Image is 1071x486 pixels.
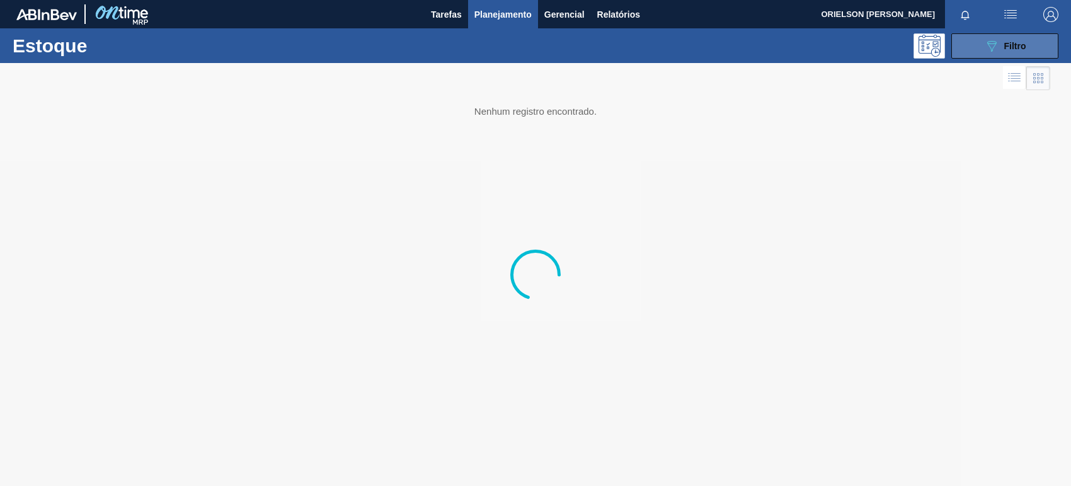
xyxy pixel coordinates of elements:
[544,7,585,22] span: Gerencial
[16,9,77,20] img: TNhmsLtSVTkK8tSr43FrP2fwEKptu5GPRR3wAAAABJRU5ErkJggg==
[913,33,945,59] div: Pogramando: nenhum usuário selecionado
[951,33,1058,59] button: Filtro
[13,38,197,53] h1: Estoque
[431,7,462,22] span: Tarefas
[1043,7,1058,22] img: Logout
[474,7,532,22] span: Planejamento
[945,6,985,23] button: Notificações
[1003,7,1018,22] img: userActions
[1004,41,1026,51] span: Filtro
[597,7,640,22] span: Relatórios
